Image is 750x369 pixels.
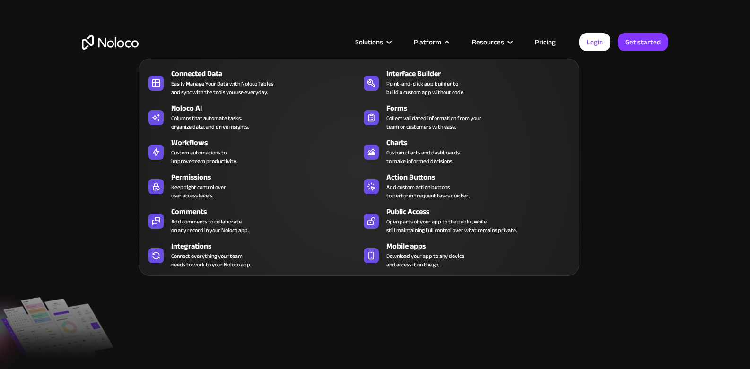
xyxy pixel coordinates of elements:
[171,206,363,217] div: Comments
[144,66,359,98] a: Connected DataEasily Manage Your Data with Noloco Tablesand sync with the tools you use everyday.
[523,36,567,48] a: Pricing
[82,35,139,50] a: home
[171,68,363,79] div: Connected Data
[171,103,363,114] div: Noloco AI
[359,239,574,271] a: Mobile appsDownload your app to any deviceand access it on the go.
[359,101,574,133] a: FormsCollect validated information from yourteam or customers with ease.
[171,217,249,234] div: Add comments to collaborate on any record in your Noloco app.
[171,252,251,269] div: Connect everything your team needs to work to your Noloco app.
[144,170,359,202] a: PermissionsKeep tight control overuser access levels.
[171,137,363,148] div: Workflows
[144,101,359,133] a: Noloco AIColumns that automate tasks,organize data, and drive insights.
[386,114,481,131] div: Collect validated information from your team or customers with ease.
[171,240,363,252] div: Integrations
[386,206,578,217] div: Public Access
[386,148,460,165] div: Custom charts and dashboards to make informed decisions.
[171,183,226,200] div: Keep tight control over user access levels.
[171,79,273,96] div: Easily Manage Your Data with Noloco Tables and sync with the tools you use everyday.
[386,217,517,234] div: Open parts of your app to the public, while still maintaining full control over what remains priv...
[402,36,460,48] div: Platform
[171,172,363,183] div: Permissions
[355,36,383,48] div: Solutions
[618,33,668,51] a: Get started
[171,148,237,165] div: Custom automations to improve team productivity.
[82,97,668,173] h2: Business Apps for Teams
[359,66,574,98] a: Interface BuilderPoint-and-click app builder tobuild a custom app without code.
[144,135,359,167] a: WorkflowsCustom automations toimprove team productivity.
[386,183,470,200] div: Add custom action buttons to perform frequent tasks quicker.
[359,170,574,202] a: Action ButtonsAdd custom action buttonsto perform frequent tasks quicker.
[359,135,574,167] a: ChartsCustom charts and dashboardsto make informed decisions.
[386,68,578,79] div: Interface Builder
[386,137,578,148] div: Charts
[386,172,578,183] div: Action Buttons
[579,33,610,51] a: Login
[144,204,359,236] a: CommentsAdd comments to collaborateon any record in your Noloco app.
[144,239,359,271] a: IntegrationsConnect everything your teamneeds to work to your Noloco app.
[414,36,441,48] div: Platform
[386,79,464,96] div: Point-and-click app builder to build a custom app without code.
[359,204,574,236] a: Public AccessOpen parts of your app to the public, whilestill maintaining full control over what ...
[386,240,578,252] div: Mobile apps
[460,36,523,48] div: Resources
[386,103,578,114] div: Forms
[472,36,504,48] div: Resources
[386,252,464,269] span: Download your app to any device and access it on the go.
[343,36,402,48] div: Solutions
[171,114,249,131] div: Columns that automate tasks, organize data, and drive insights.
[139,45,579,276] nav: Platform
